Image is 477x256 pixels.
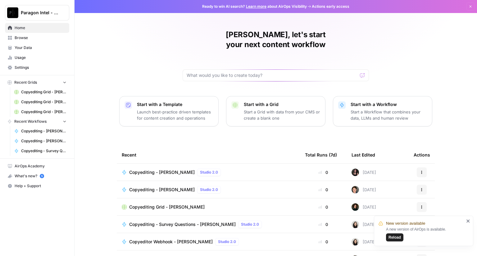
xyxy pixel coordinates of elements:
[244,101,320,108] p: Start with a Grid
[15,163,66,169] span: AirOps Academy
[388,235,401,240] span: Reload
[352,221,359,228] img: t5ef5oef8zpw1w4g2xghobes91mw
[122,238,295,245] a: Copyeditor Webhook - [PERSON_NAME]Studio 2.0
[352,186,359,193] img: qw00ik6ez51o8uf7vgx83yxyzow9
[122,146,295,163] div: Recent
[386,220,425,227] span: New version available
[15,55,66,60] span: Usage
[14,80,37,85] span: Recent Grids
[183,30,369,50] h1: [PERSON_NAME], let's start your next content workflow
[11,126,69,136] a: Copyediting - [PERSON_NAME]
[15,183,66,189] span: Help + Support
[11,136,69,146] a: Copyediting - [PERSON_NAME]
[21,89,66,95] span: Copyediting Grid - [PERSON_NAME]
[226,96,325,126] button: Start with a GridStart a Grid with data from your CMS or create a blank one
[244,109,320,121] p: Start a Grid with data from your CMS or create a blank one
[305,204,342,210] div: 0
[15,25,66,31] span: Home
[352,169,376,176] div: [DATE]
[305,187,342,193] div: 0
[352,169,359,176] img: 5nlru5lqams5xbrbfyykk2kep4hl
[137,101,213,108] p: Start with a Template
[351,109,427,121] p: Start a Workflow that combines your data, LLMs and human review
[21,109,66,115] span: Copyediting Grid - [PERSON_NAME]
[122,221,295,228] a: Copyediting - Survey Questions - [PERSON_NAME]Studio 2.0
[414,146,430,163] div: Actions
[305,221,342,227] div: 0
[305,146,337,163] div: Total Runs (7d)
[21,138,66,144] span: Copyediting - [PERSON_NAME]
[352,238,359,245] img: t5ef5oef8zpw1w4g2xghobes91mw
[7,7,18,18] img: Paragon Intel - Copyediting Logo
[21,10,58,16] span: Paragon Intel - Copyediting
[187,72,357,78] input: What would you like to create today?
[129,239,213,245] span: Copyeditor Webhook - [PERSON_NAME]
[5,33,69,43] a: Browse
[21,99,66,105] span: Copyediting Grid - [PERSON_NAME]
[129,221,236,227] span: Copyediting - Survey Questions - [PERSON_NAME]
[5,161,69,171] a: AirOps Academy
[122,204,295,210] a: Copyediting Grid - [PERSON_NAME]
[351,101,427,108] p: Start with a Workflow
[122,186,295,193] a: Copyediting - [PERSON_NAME]Studio 2.0
[11,97,69,107] a: Copyediting Grid - [PERSON_NAME]
[386,233,403,241] button: Reload
[386,227,464,241] div: A new version of AirOps is available.
[129,204,205,210] span: Copyediting Grid - [PERSON_NAME]
[11,107,69,117] a: Copyediting Grid - [PERSON_NAME]
[246,4,266,9] a: Learn more
[312,4,349,9] span: Actions early access
[5,78,69,87] button: Recent Grids
[5,43,69,53] a: Your Data
[5,53,69,63] a: Usage
[21,128,66,134] span: Copyediting - [PERSON_NAME]
[15,45,66,51] span: Your Data
[5,171,69,181] div: What's new?
[5,63,69,73] a: Settings
[40,174,44,178] a: 5
[129,187,195,193] span: Copyediting - [PERSON_NAME]
[122,169,295,176] a: Copyediting - [PERSON_NAME]Studio 2.0
[14,119,47,124] span: Recent Workflows
[119,96,219,126] button: Start with a TemplateLaunch best-practice driven templates for content creation and operations
[352,146,375,163] div: Last Edited
[11,87,69,97] a: Copyediting Grid - [PERSON_NAME]
[241,222,259,227] span: Studio 2.0
[5,5,69,20] button: Workspace: Paragon Intel - Copyediting
[352,203,376,211] div: [DATE]
[5,171,69,181] button: What's new? 5
[15,35,66,41] span: Browse
[5,117,69,126] button: Recent Workflows
[200,170,218,175] span: Studio 2.0
[305,169,342,175] div: 0
[305,239,342,245] div: 0
[5,23,69,33] a: Home
[352,238,376,245] div: [DATE]
[129,169,195,175] span: Copyediting - [PERSON_NAME]
[41,174,43,178] text: 5
[466,218,470,223] button: close
[218,239,236,245] span: Studio 2.0
[11,146,69,156] a: Copyediting - Survey Questions - [PERSON_NAME]
[21,148,66,154] span: Copyediting - Survey Questions - [PERSON_NAME]
[352,221,376,228] div: [DATE]
[333,96,432,126] button: Start with a WorkflowStart a Workflow that combines your data, LLMs and human review
[15,65,66,70] span: Settings
[352,203,359,211] img: trpfjrwlykpjh1hxat11z5guyxrg
[352,186,376,193] div: [DATE]
[202,4,307,9] span: Ready to win AI search? about AirOps Visibility
[5,181,69,191] button: Help + Support
[200,187,218,192] span: Studio 2.0
[137,109,213,121] p: Launch best-practice driven templates for content creation and operations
